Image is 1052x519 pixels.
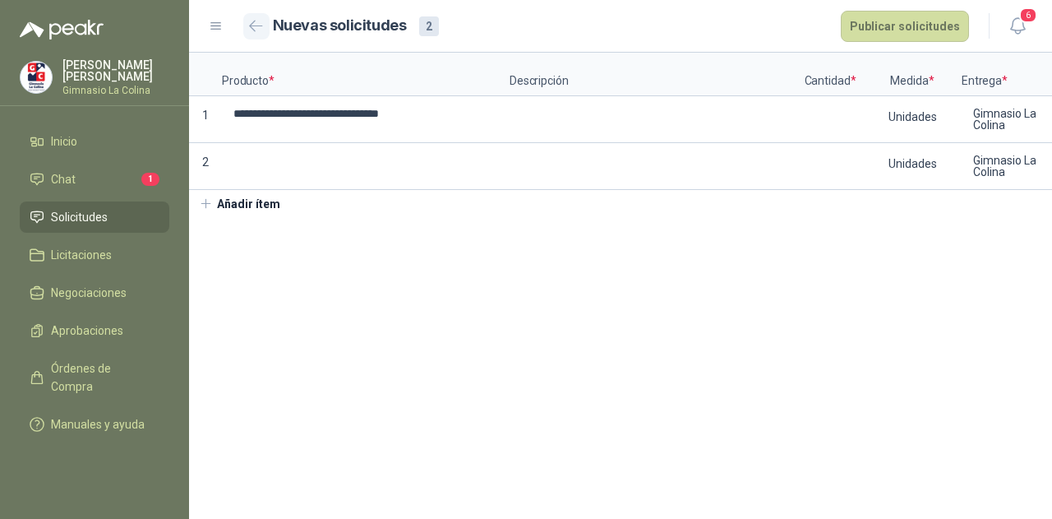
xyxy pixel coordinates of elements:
[1019,7,1037,23] span: 6
[189,143,222,190] p: 2
[865,145,960,183] div: Unidades
[51,246,112,264] span: Licitaciones
[419,16,439,36] div: 2
[797,53,863,96] p: Cantidad
[51,415,145,433] span: Manuales y ayuda
[51,322,123,340] span: Aprobaciones
[21,62,52,93] img: Company Logo
[51,359,154,396] span: Órdenes de Compra
[189,190,290,218] button: Añadir ítem
[222,53,510,96] p: Producto
[20,277,169,308] a: Negociaciones
[273,14,407,38] h2: Nuevas solicitudes
[189,96,222,143] p: 1
[1003,12,1032,41] button: 6
[62,86,169,95] p: Gimnasio La Colina
[510,53,797,96] p: Descripción
[865,98,960,136] div: Unidades
[51,170,76,188] span: Chat
[141,173,159,186] span: 1
[20,20,104,39] img: Logo peakr
[51,208,108,226] span: Solicitudes
[841,11,969,42] button: Publicar solicitudes
[863,53,962,96] p: Medida
[51,284,127,302] span: Negociaciones
[51,132,77,151] span: Inicio
[20,202,169,233] a: Solicitudes
[20,239,169,271] a: Licitaciones
[62,59,169,82] p: [PERSON_NAME] [PERSON_NAME]
[20,315,169,346] a: Aprobaciones
[20,164,169,195] a: Chat1
[20,353,169,402] a: Órdenes de Compra
[20,409,169,440] a: Manuales y ayuda
[20,126,169,157] a: Inicio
